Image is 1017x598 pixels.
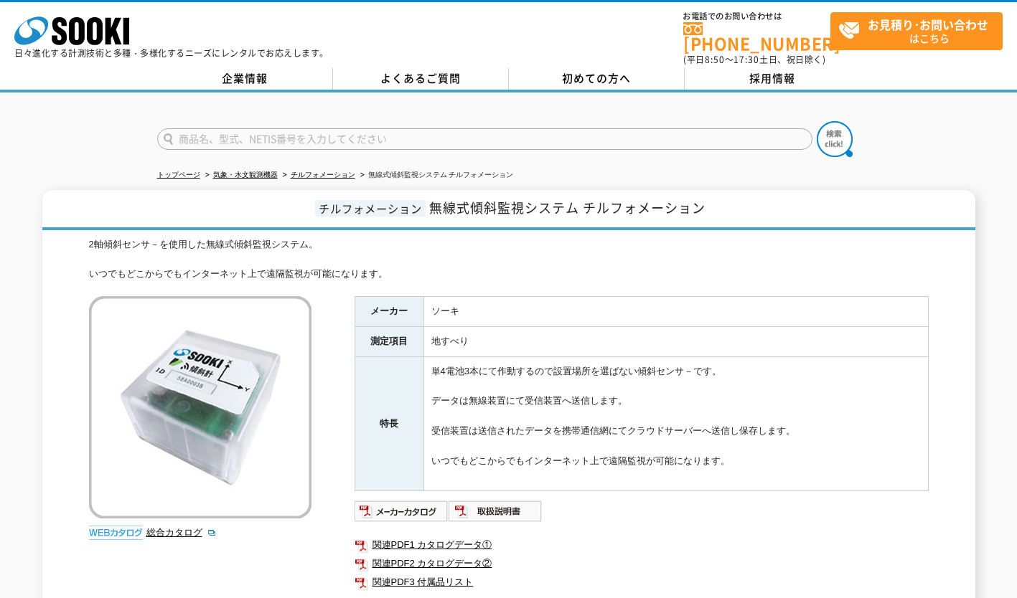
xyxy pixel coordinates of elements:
[449,500,543,523] img: 取扱説明書
[355,297,423,327] th: メーカー
[291,171,355,179] a: チルフォメーション
[423,327,928,357] td: 地すべり
[355,573,929,592] a: 関連PDF3 付属品リスト
[157,171,200,179] a: トップページ
[423,297,928,327] td: ソーキ
[509,68,685,90] a: 初めての方へ
[683,53,825,66] span: (平日 ～ 土日、祝日除く)
[14,49,329,57] p: 日々進化する計測技術と多種・多様化するニーズにレンタルでお応えします。
[213,171,278,179] a: 気象・水文観測機器
[423,356,928,490] td: 単4電池3本にて作動するので設置場所を選ばない傾斜センサ－です。 データは無線装置にて受信装置へ送信します。 受信装置は送信されたデータを携帯通信網にてクラウドサーバーへ送信し保存します。 いつ...
[429,198,706,217] span: 無線式傾斜監視システム チルフォメーション
[355,356,423,490] th: 特長
[146,527,217,538] a: 総合カタログ
[355,536,929,554] a: 関連PDF1 カタログデータ①
[89,237,929,282] div: 2軸傾斜センサ－を使用した無線式傾斜監視システム。 いつでもどこからでもインターネット上で遠隔監視が可能になります。
[357,168,514,183] li: 無線式傾斜監視システム チルフォメーション
[355,509,449,520] a: メーカーカタログ
[838,13,1002,49] span: はこちら
[817,121,853,157] img: btn_search.png
[683,12,830,21] span: お電話でのお問い合わせは
[355,500,449,523] img: メーカーカタログ
[355,327,423,357] th: 測定項目
[705,53,725,66] span: 8:50
[89,296,311,518] img: 無線式傾斜監視システム チルフォメーション
[157,68,333,90] a: 企業情報
[355,554,929,573] a: 関連PDF2 カタログデータ②
[449,509,543,520] a: 取扱説明書
[685,68,861,90] a: 採用情報
[734,53,759,66] span: 17:30
[830,12,1003,50] a: お見積り･お問い合わせはこちら
[157,128,812,150] input: 商品名、型式、NETIS番号を入力してください
[562,70,631,86] span: 初めての方へ
[868,16,988,33] strong: お見積り･お問い合わせ
[315,200,426,217] span: チルフォメーション
[683,22,830,52] a: [PHONE_NUMBER]
[89,526,143,540] img: webカタログ
[333,68,509,90] a: よくあるご質問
